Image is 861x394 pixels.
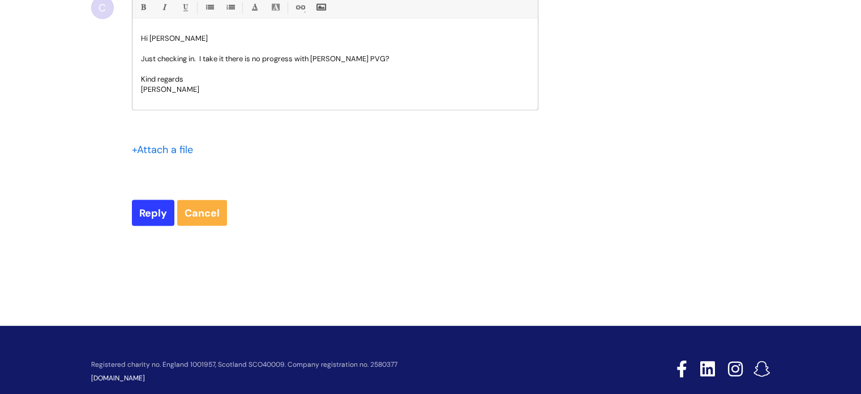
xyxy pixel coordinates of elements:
[141,74,529,84] p: Kind regards
[177,200,227,226] a: Cancel
[141,54,529,64] p: Just checking in. I take it there is no progress with [PERSON_NAME] PVG?
[178,1,192,15] a: Underline(Ctrl-U)
[141,33,529,44] p: Hi [PERSON_NAME]
[157,1,171,15] a: Italic (Ctrl-I)
[223,1,237,15] a: 1. Ordered List (Ctrl-Shift-8)
[132,200,174,226] input: Reply
[132,143,137,156] span: +
[247,1,262,15] a: Font Color
[91,374,145,383] a: [DOMAIN_NAME]
[314,1,328,15] a: Insert Image...
[91,361,596,368] p: Registered charity no. England 1001957, Scotland SCO40009. Company registration no. 2580377
[268,1,282,15] a: Back Color
[202,1,216,15] a: • Unordered List (Ctrl-Shift-7)
[293,1,307,15] a: Link
[132,141,200,159] div: Attach a file
[136,1,150,15] a: Bold (Ctrl-B)
[141,84,529,95] p: [PERSON_NAME]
